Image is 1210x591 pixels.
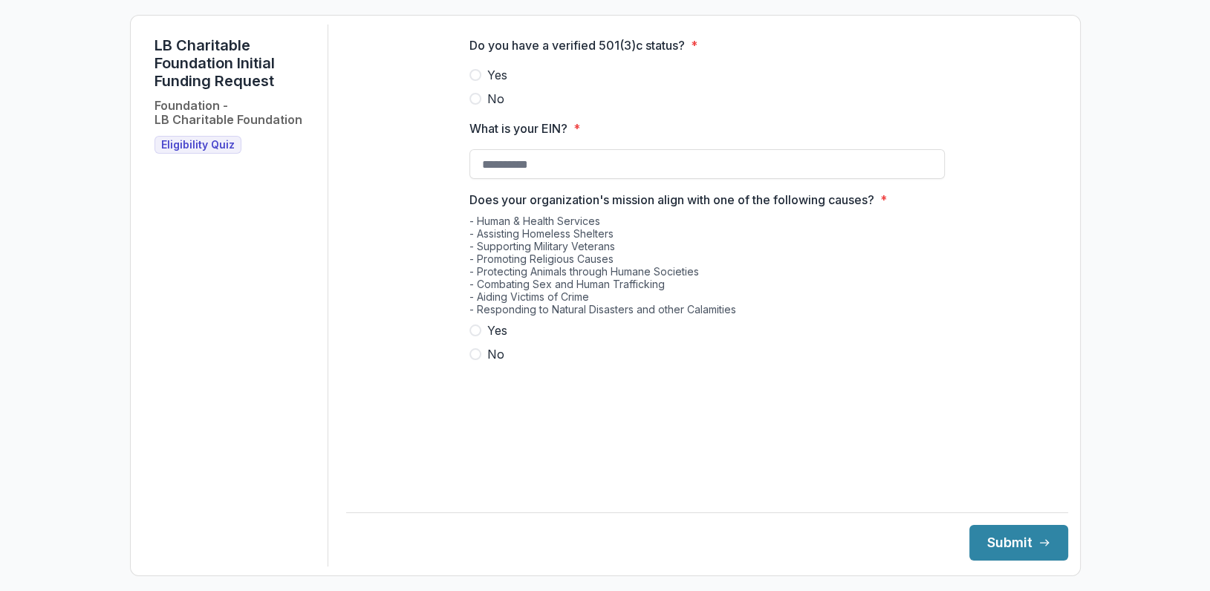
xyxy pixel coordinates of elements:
span: Eligibility Quiz [161,139,235,151]
p: Do you have a verified 501(3)c status? [469,36,685,54]
h2: Foundation - LB Charitable Foundation [154,99,302,127]
div: - Human & Health Services - Assisting Homeless Shelters - Supporting Military Veterans - Promotin... [469,215,945,321]
span: Yes [487,66,507,84]
p: Does your organization's mission align with one of the following causes? [469,191,874,209]
h1: LB Charitable Foundation Initial Funding Request [154,36,316,90]
span: No [487,345,504,363]
span: Yes [487,321,507,339]
button: Submit [969,525,1068,561]
p: What is your EIN? [469,120,567,137]
span: No [487,90,504,108]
